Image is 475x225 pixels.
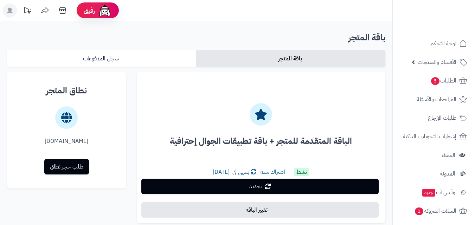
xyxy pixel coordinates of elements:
span: ينتهي في [DATE] [213,168,249,176]
a: السلات المتروكة1 [397,203,471,219]
span: 1 [415,207,423,215]
span: الطلبات [430,76,456,86]
span: لوحة التحكم [430,39,456,48]
span: المدونة [440,169,455,179]
span: المراجعات والأسئلة [417,94,456,104]
a: تحديثات المنصة [19,4,36,19]
span: الأقسام والمنتجات [418,57,456,67]
a: باقة المتجر [196,50,385,67]
span: رفيق [84,6,95,15]
a: إشعارات التحويلات البنكية [397,128,471,145]
label: نشط [294,168,309,176]
a: سجل المدفوعات [7,50,196,67]
a: تجديد [141,179,379,194]
a: الطلبات5 [397,72,471,89]
span: العملاء [442,150,455,160]
img: ai-face.png [98,4,112,18]
span: طلبات الإرجاع [428,113,456,123]
h4: الباقة المتقدمة للمتجر + باقة تطبيقات الجوال إحترافية [142,134,380,148]
span: وآتس آب [422,187,455,197]
span: تغيير الباقة [246,206,268,214]
div: [DOMAIN_NAME] [13,137,121,145]
a: طلب حجز نطاق [44,159,89,174]
h2: باقة المتجر [7,31,385,45]
span: اشتراك سنة [261,168,285,176]
a: لوحة التحكم [397,35,471,52]
a: تغيير الباقة [141,202,379,218]
a: العملاء [397,147,471,164]
span: إشعارات التحويلات البنكية [403,132,456,141]
a: المدونة [397,165,471,182]
h4: نطاق المتجر [13,84,121,98]
a: طلبات الإرجاع [397,110,471,126]
span: 5 [431,77,439,85]
a: وآتس آبجديد [397,184,471,201]
span: تجديد [249,182,262,191]
a: المراجعات والأسئلة [397,91,471,108]
span: جديد [422,189,435,197]
span: السلات المتروكة [414,206,456,216]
